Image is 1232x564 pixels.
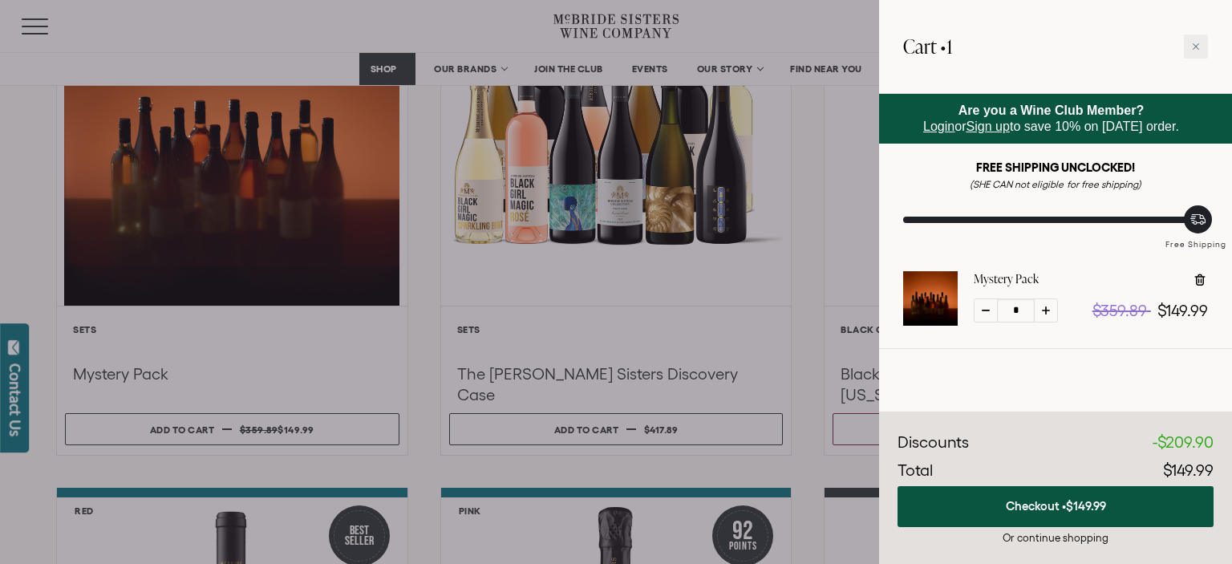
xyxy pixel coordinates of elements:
[958,103,1145,117] strong: Are you a Wine Club Member?
[898,486,1214,527] button: Checkout •$149.99
[970,179,1141,189] em: (SHE CAN not eligible for free shipping)
[946,33,952,59] span: 1
[1160,223,1232,251] div: Free Shipping
[923,103,1179,133] span: or to save 10% on [DATE] order.
[1157,433,1214,451] span: $209.90
[1092,302,1147,319] span: $359.89
[967,120,1010,133] a: Sign up
[1157,302,1208,319] span: $149.99
[1163,461,1214,479] span: $149.99
[898,530,1214,546] div: Or continue shopping
[903,24,952,69] h2: Cart •
[898,431,969,455] div: Discounts
[903,311,958,329] a: Mystery Pack
[1066,499,1106,513] span: $149.99
[923,120,954,133] a: Login
[974,271,1039,287] a: Mystery Pack
[1153,431,1214,455] div: -
[898,459,933,483] div: Total
[976,160,1135,174] strong: FREE SHIPPING UNCLOCKED!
